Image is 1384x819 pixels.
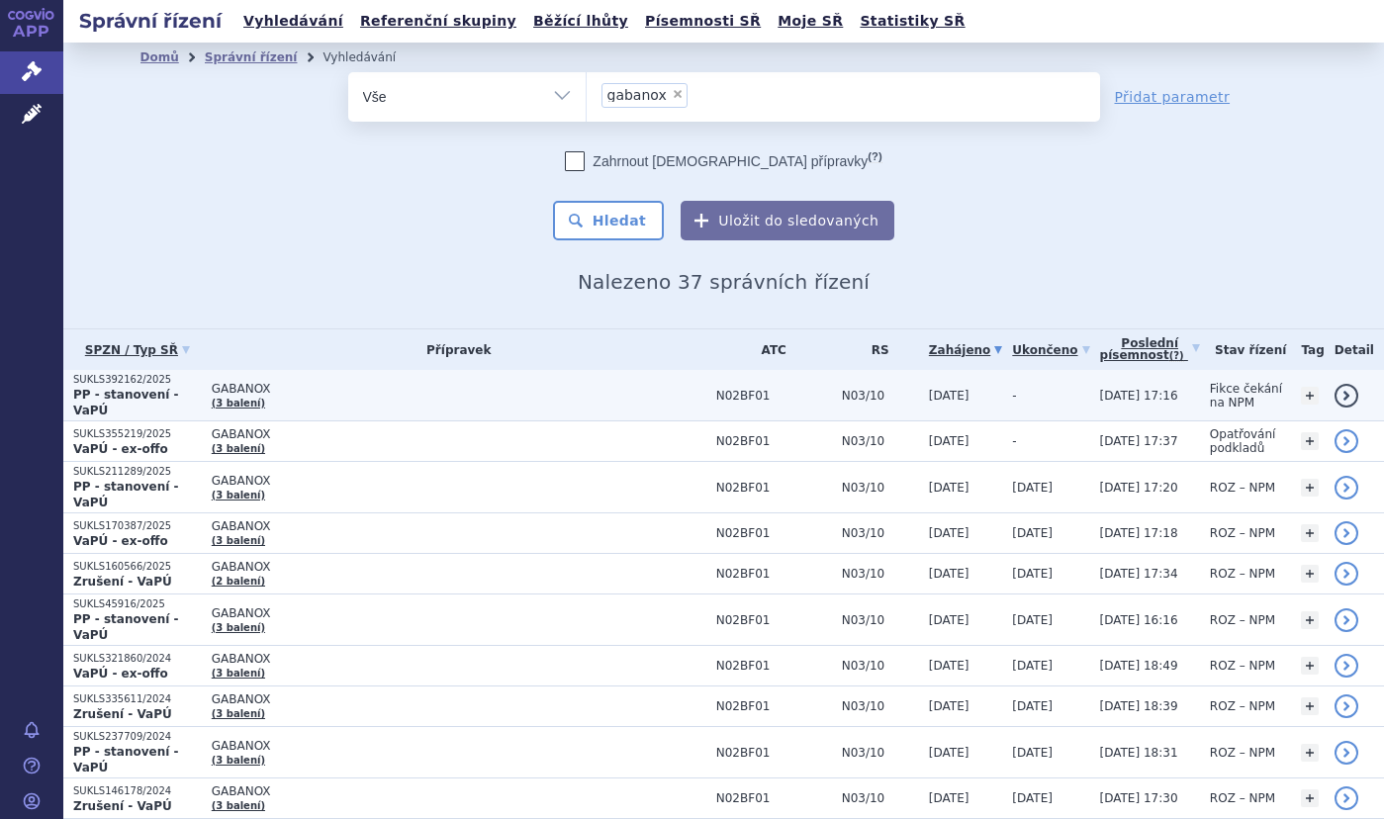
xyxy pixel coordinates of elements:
th: ATC [706,329,832,370]
span: gabanox [607,88,667,102]
strong: PP - stanovení - VaPÚ [73,745,178,774]
a: detail [1335,521,1358,545]
span: ROZ – NPM [1210,567,1275,581]
a: + [1301,479,1319,497]
a: Správní řízení [205,50,298,64]
span: N02BF01 [716,613,832,627]
span: [DATE] [1012,791,1053,805]
span: N03/10 [842,481,919,495]
span: GABANOX [212,784,706,798]
span: ROZ – NPM [1210,613,1275,627]
a: Běžící lhůty [527,8,634,35]
span: N03/10 [842,567,919,581]
span: [DATE] [929,791,969,805]
span: GABANOX [212,519,706,533]
span: N03/10 [842,699,919,713]
span: × [672,88,684,100]
span: N02BF01 [716,746,832,760]
strong: VaPÚ - ex-offo [73,534,168,548]
span: GABANOX [212,692,706,706]
a: (3 balení) [212,800,265,811]
li: Vyhledávání [323,43,421,72]
span: [DATE] 17:20 [1100,481,1178,495]
span: N03/10 [842,791,919,805]
a: detail [1335,384,1358,408]
span: N02BF01 [716,481,832,495]
span: N02BF01 [716,659,832,673]
h2: Správní řízení [63,7,237,35]
span: N03/10 [842,659,919,673]
span: [DATE] [1012,613,1053,627]
a: detail [1335,608,1358,632]
span: N02BF01 [716,389,832,403]
span: [DATE] 17:34 [1100,567,1178,581]
a: + [1301,565,1319,583]
p: SUKLS146178/2024 [73,784,202,798]
span: N03/10 [842,746,919,760]
span: [DATE] [929,746,969,760]
a: Ukončeno [1012,336,1089,364]
th: Stav řízení [1200,329,1292,370]
label: Zahrnout [DEMOGRAPHIC_DATA] přípravky [565,151,881,171]
a: + [1301,611,1319,629]
span: N02BF01 [716,791,832,805]
a: Zahájeno [929,336,1002,364]
th: Detail [1325,329,1384,370]
span: [DATE] [1012,746,1053,760]
a: + [1301,697,1319,715]
span: [DATE] [929,613,969,627]
p: SUKLS211289/2025 [73,465,202,479]
strong: PP - stanovení - VaPÚ [73,480,178,509]
strong: Zrušení - VaPÚ [73,707,172,721]
a: (3 balení) [212,668,265,679]
span: N03/10 [842,613,919,627]
button: Uložit do sledovaných [681,201,894,240]
strong: PP - stanovení - VaPÚ [73,612,178,642]
a: + [1301,432,1319,450]
span: [DATE] 17:37 [1100,434,1178,448]
abbr: (?) [868,150,881,163]
span: N03/10 [842,389,919,403]
a: Písemnosti SŘ [639,8,767,35]
span: [DATE] [1012,699,1053,713]
span: [DATE] 17:18 [1100,526,1178,540]
span: Fikce čekání na NPM [1210,382,1282,409]
span: ROZ – NPM [1210,481,1275,495]
button: Hledat [553,201,665,240]
p: SUKLS170387/2025 [73,519,202,533]
th: Tag [1291,329,1324,370]
strong: VaPÚ - ex-offo [73,667,168,681]
a: detail [1335,429,1358,453]
p: SUKLS335611/2024 [73,692,202,706]
abbr: (?) [1169,350,1184,362]
span: [DATE] 18:31 [1100,746,1178,760]
span: [DATE] [929,481,969,495]
p: SUKLS392162/2025 [73,373,202,387]
a: (2 balení) [212,576,265,587]
a: Domů [140,50,179,64]
span: [DATE] 18:39 [1100,699,1178,713]
p: SUKLS355219/2025 [73,427,202,441]
span: [DATE] [1012,659,1053,673]
a: Referenční skupiny [354,8,522,35]
strong: VaPÚ - ex-offo [73,442,168,456]
a: detail [1335,786,1358,810]
span: N02BF01 [716,567,832,581]
span: N02BF01 [716,526,832,540]
strong: Zrušení - VaPÚ [73,799,172,813]
a: detail [1335,476,1358,500]
strong: PP - stanovení - VaPÚ [73,388,178,417]
a: (3 balení) [212,398,265,409]
a: + [1301,524,1319,542]
span: [DATE] [929,434,969,448]
p: SUKLS321860/2024 [73,652,202,666]
a: Moje SŘ [772,8,849,35]
span: [DATE] [1012,526,1053,540]
span: GABANOX [212,560,706,574]
span: [DATE] 18:49 [1100,659,1178,673]
a: + [1301,387,1319,405]
span: GABANOX [212,652,706,666]
a: (3 balení) [212,622,265,633]
th: RS [832,329,919,370]
input: gabanox [693,82,704,107]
